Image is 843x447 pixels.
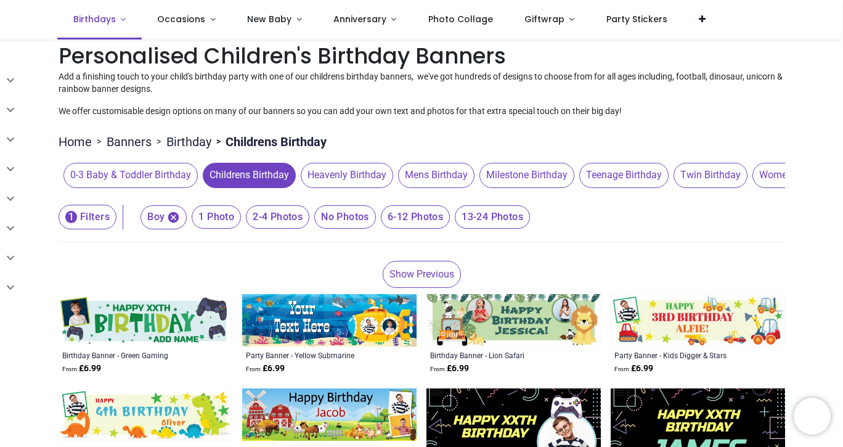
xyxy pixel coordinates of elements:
[152,136,166,148] span: >
[393,163,474,187] button: Mens Birthday
[333,13,386,25] span: Anniversary
[65,211,77,223] span: 1
[614,366,629,372] span: From
[59,388,233,441] img: Personalised Party Banner - Kids Dinosaur & Stars - Custom Text & 1 Photo Upload
[383,261,461,288] a: Show Previous
[455,205,530,229] span: 13-24 Photos
[192,205,241,229] span: 1 Photo
[140,205,187,229] span: Boy
[157,13,205,25] span: Occasions
[430,366,445,372] span: From
[59,294,233,347] img: Personalised Happy Birthday Banner - Green Gaming - Custom Name & 1 Photo Upload
[301,163,393,187] span: Heavenly Birthday
[203,163,296,187] span: Childrens Birthday
[59,163,198,187] button: 0-3 Baby & Toddler Birthday
[479,163,574,187] span: Milestone Birthday
[794,398,831,435] iframe: Brevo live chat
[62,350,196,360] a: Birthday Banner - Green Gaming
[59,71,785,95] p: Add a finishing touch to your child's birthday party with one of our childrens birthday banners, ...
[59,41,785,71] h1: Personalised Children's Birthday Banners
[574,163,669,187] button: Teenage Birthday
[474,163,574,187] button: Milestone Birthday
[747,163,843,187] button: Womens Birthday
[296,163,393,187] button: Heavenly Birthday
[614,363,653,375] strong: £ 6.99
[242,294,417,347] img: Personalised Party Banner - Yellow Submarine - Custom Text & 2 Photo Upload
[606,13,667,25] span: Party Stickers
[107,133,152,150] a: Banners
[398,163,474,187] span: Mens Birthday
[246,350,380,360] a: Party Banner - Yellow Submarine
[242,388,417,441] img: Personalised Birthday Banner - Farm Animals - 2 Photo Upload
[59,105,785,118] p: We offer customisable design options on many of our banners so you can add your own text and phot...
[524,13,564,25] span: Giftwrap
[198,163,296,187] button: Childrens Birthday
[63,163,198,187] span: 0-3 Baby & Toddler Birthday
[428,13,493,25] span: Photo Collage
[674,163,747,187] span: Twin Birthday
[247,13,291,25] span: New Baby
[426,294,601,347] img: Personalised Happy Birthday Banner - Lion Safari - 2 Photo Upload
[62,363,101,375] strong: £ 6.99
[579,163,669,187] span: Teenage Birthday
[246,363,285,375] strong: £ 6.99
[246,205,309,229] span: 2-4 Photos
[62,366,77,372] span: From
[211,133,327,150] li: Childrens Birthday
[166,133,211,150] a: Birthday
[430,363,469,375] strong: £ 6.99
[211,136,226,148] span: >
[669,163,747,187] button: Twin Birthday
[92,136,107,148] span: >
[246,366,261,372] span: From
[314,205,376,229] span: No Photos
[73,13,116,25] span: Birthdays
[752,163,843,187] span: Womens Birthday
[59,133,92,150] a: Home
[381,205,450,229] span: 6-12 Photos
[430,350,564,360] a: Birthday Banner - Lion Safari
[614,350,748,360] a: Party Banner - Kids Digger & Stars
[59,205,117,229] button: 1Filters
[611,294,785,347] img: Personalised Party Banner - Kids Digger & Stars - Custom Name & 1 Photo Upload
